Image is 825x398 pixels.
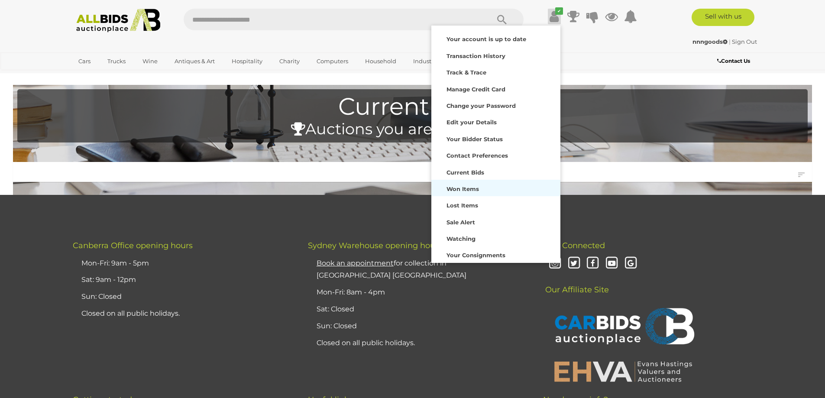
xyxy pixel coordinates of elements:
a: Change your Password [431,97,560,113]
strong: Edit your Details [446,119,497,126]
strong: Contact Preferences [446,152,508,159]
i: Facebook [585,256,600,271]
a: Sell with us [692,9,754,26]
img: Allbids.com.au [71,9,165,32]
a: Book an appointmentfor collection in [GEOGRAPHIC_DATA] [GEOGRAPHIC_DATA] [317,259,466,280]
li: Closed on all public holidays. [79,305,286,322]
i: ✔ [555,7,563,15]
span: Our Affiliate Site [543,272,609,294]
a: Trucks [102,54,131,68]
strong: nnngoods [692,38,728,45]
a: Charity [274,54,305,68]
button: Search [480,9,524,30]
a: Sign Out [732,38,757,45]
strong: Track & Trace [446,69,486,76]
a: Won Items [431,180,560,196]
strong: Your Consignments [446,252,505,259]
a: Household [359,54,402,68]
a: Industrial [408,54,446,68]
a: ✔ [548,9,561,24]
strong: Your Bidder Status [446,136,503,142]
span: Stay Connected [543,241,605,250]
a: Manage Credit Card [431,80,560,97]
a: Edit your Details [431,113,560,129]
li: Mon-Fri: 9am - 5pm [79,255,286,272]
span: | [729,38,731,45]
strong: Change your Password [446,102,516,109]
a: Your Bidder Status [431,130,560,146]
a: Cars [73,54,96,68]
span: Sydney Warehouse opening hours [308,241,442,250]
li: Mon-Fri: 8am - 4pm [314,284,521,301]
strong: Current Bids [446,169,484,176]
a: Lost Items [431,196,560,213]
span: Canberra Office opening hours [73,241,193,250]
li: Sun: Closed [79,288,286,305]
a: [GEOGRAPHIC_DATA] [73,68,146,83]
li: Closed on all public holidays. [314,335,521,352]
strong: Your account is up to date [446,36,526,42]
a: Your account is up to date [431,30,560,46]
a: Watching [431,230,560,246]
a: Track & Trace [431,63,560,80]
a: Contact Us [717,56,752,66]
u: Book an appointment [317,259,394,267]
img: EHVA | Evans Hastings Valuers and Auctioneers [550,360,697,382]
strong: Lost Items [446,202,478,209]
a: nnngoods [692,38,729,45]
strong: Sale Alert [446,219,475,226]
a: Transaction History [431,47,560,63]
img: CARBIDS Auctionplace [550,299,697,356]
b: Contact Us [717,58,750,64]
li: Sat: Closed [314,301,521,318]
li: Sat: 9am - 12pm [79,272,286,288]
a: Computers [311,54,354,68]
a: Contact Preferences [431,146,560,163]
a: Your Consignments [431,246,560,262]
i: Twitter [566,256,582,271]
h1: Current Bids [22,94,803,120]
a: Wine [137,54,163,68]
strong: Manage Credit Card [446,86,505,93]
i: Youtube [604,256,619,271]
strong: Transaction History [446,52,505,59]
h4: Auctions you are bidding on [22,121,803,138]
strong: Watching [446,235,476,242]
a: Antiques & Art [169,54,220,68]
strong: Won Items [446,185,479,192]
a: Current Bids [431,163,560,180]
i: Instagram [547,256,563,271]
a: Hospitality [226,54,268,68]
li: Sun: Closed [314,318,521,335]
i: Google [623,256,638,271]
a: Sale Alert [431,213,560,230]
